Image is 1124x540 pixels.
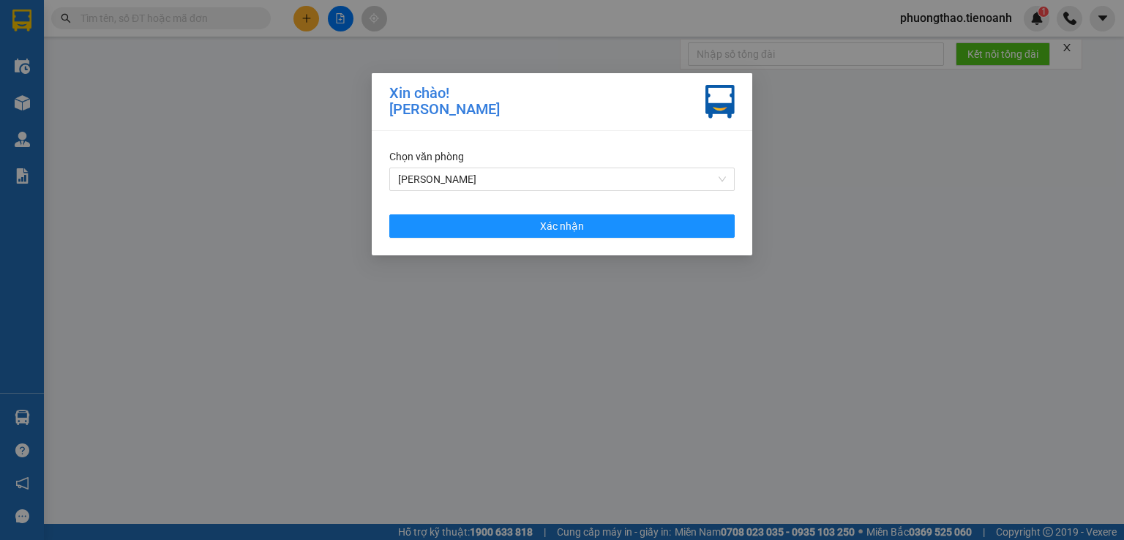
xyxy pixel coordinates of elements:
img: vxr-icon [705,85,735,119]
div: Xin chào! [PERSON_NAME] [389,85,500,119]
div: Chọn văn phòng [389,149,735,165]
span: Cư Kuin [398,168,726,190]
span: Xác nhận [540,218,584,234]
button: Xác nhận [389,214,735,238]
